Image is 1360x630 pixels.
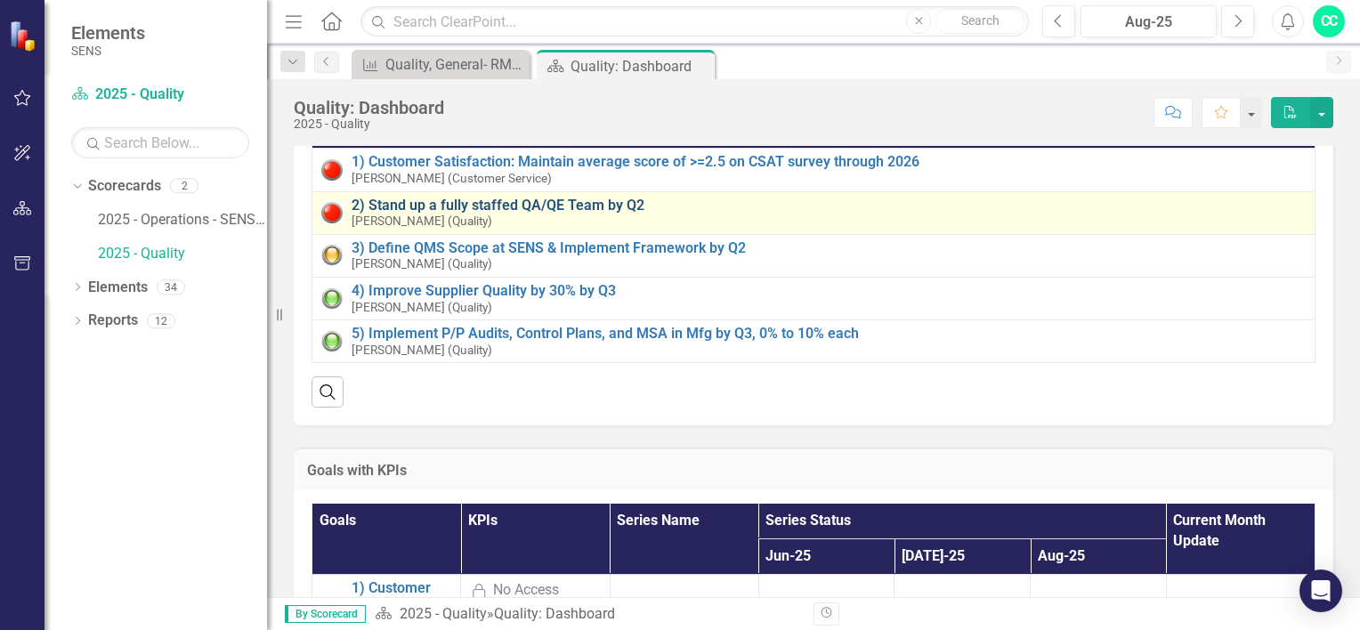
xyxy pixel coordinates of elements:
div: Quality, General- RMR Cycle Time [385,53,525,76]
a: 2025 - Quality [400,605,487,622]
span: By Scorecard [285,605,366,623]
div: » [375,604,800,625]
a: 3) Define QMS Scope at SENS & Implement Framework by Q2 [352,240,1306,256]
a: 4) Improve Supplier Quality by 30% by Q3 [352,283,1306,299]
a: 2025 - Quality [71,85,249,105]
div: Quality: Dashboard [494,605,615,622]
div: Quality: Dashboard [571,55,710,77]
a: 2025 - Quality [98,244,267,264]
button: CC [1313,5,1345,37]
a: 2) Stand up a fully staffed QA/QE Team by Q2 [352,198,1306,214]
div: 34 [157,279,185,295]
img: ClearPoint Strategy [9,20,40,52]
a: 1) Customer Satisfaction: Maintain average score of >=2.5 on CSAT survey through 2026 [352,154,1306,170]
img: Red: Critical Issues/Off-Track [321,159,343,181]
a: Elements [88,278,148,298]
td: Double-Click to Edit Right Click for Context Menu [312,320,1315,363]
button: Aug-25 [1081,5,1217,37]
small: [PERSON_NAME] (Customer Service) [352,172,552,185]
div: 2025 - Quality [294,117,444,131]
small: [PERSON_NAME] (Quality) [352,214,492,228]
td: Double-Click to Edit Right Click for Context Menu [312,191,1315,234]
div: Aug-25 [1087,12,1210,33]
a: 2025 - Operations - SENS Legacy KPIs [98,210,267,230]
img: Red: Critical Issues/Off-Track [321,202,343,223]
td: Double-Click to Edit Right Click for Context Menu [312,234,1315,277]
small: SENS [71,44,145,58]
a: 5) Implement P/P Audits, Control Plans, and MSA in Mfg by Q3, 0% to 10% each [352,326,1306,342]
a: Reports [88,311,138,331]
img: Green: On Track [321,331,343,352]
td: Double-Click to Edit Right Click for Context Menu [312,149,1315,191]
small: [PERSON_NAME] (Quality) [352,343,492,357]
span: Elements [71,22,145,44]
input: Search ClearPoint... [360,6,1029,37]
div: 2 [170,179,198,194]
button: Search [935,9,1024,34]
a: Scorecards [88,176,161,197]
div: Quality: Dashboard [294,98,444,117]
img: Green: On Track [321,288,343,310]
img: Yellow: At Risk/Needs Attention [321,245,343,266]
small: [PERSON_NAME] (Quality) [352,257,492,271]
a: Quality, General- RMR Cycle Time [356,53,525,76]
div: 12 [147,313,175,328]
small: [PERSON_NAME] (Quality) [352,301,492,314]
div: No Access [493,580,559,601]
span: Search [961,13,1000,28]
h3: Goals with KPIs [307,463,1320,479]
div: Open Intercom Messenger [1299,569,1342,612]
input: Search Below... [71,127,249,158]
td: Double-Click to Edit Right Click for Context Menu [312,278,1315,320]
